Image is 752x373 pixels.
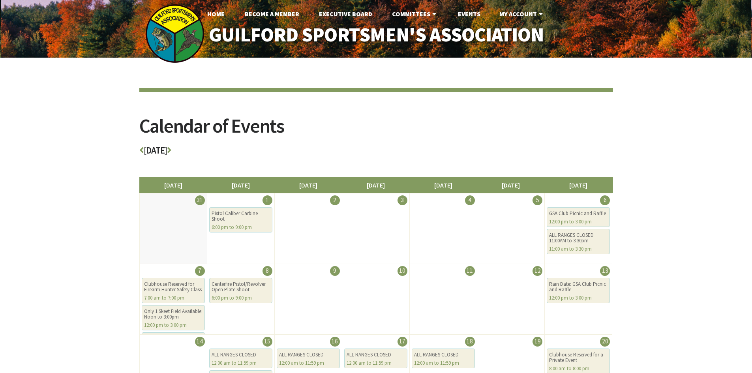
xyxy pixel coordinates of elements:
div: 3 [398,195,407,205]
div: ALL RANGES CLOSED 11:00AM to 3:30pm [549,232,608,244]
div: Pistol Caliber Carbine Shoot [212,211,270,222]
div: 10 [398,266,407,276]
div: ALL RANGES CLOSED [347,352,405,358]
div: 2 [330,195,340,205]
div: 6:00 pm to 9:00 pm [212,225,270,230]
div: 7 [195,266,205,276]
div: 14 [195,337,205,347]
div: 8 [263,266,272,276]
div: 12:00 am to 11:59 pm [414,360,473,366]
li: [DATE] [477,177,545,193]
div: 12:00 am to 11:59 pm [347,360,405,366]
h2: Calendar of Events [139,116,613,146]
a: Committees [386,6,444,22]
div: Clubhouse Reserved for a Private Event [549,352,608,363]
h3: [DATE] [139,146,613,159]
li: [DATE] [274,177,342,193]
div: 5 [533,195,542,205]
div: Clubhouse Reserved for Firearm Hunter Safety Class [144,281,203,292]
div: 11:00 am to 3:30 pm [549,246,608,252]
div: 6:00 pm to 9:00 pm [212,295,270,301]
img: logo_sm.png [145,4,204,63]
div: 16 [330,337,340,347]
div: 1 [263,195,272,205]
div: 7:00 am to 7:00 pm [144,295,203,301]
div: 15 [263,337,272,347]
div: ALL RANGES CLOSED [414,352,473,358]
div: Only 1 Skeet Field Available: Noon to 3:00pm [144,309,203,320]
div: 13 [600,266,610,276]
a: Events [452,6,487,22]
li: [DATE] [544,177,612,193]
div: GSA Club Picnic and Raffle [549,211,608,216]
div: ALL RANGES CLOSED [279,352,338,358]
div: Centerfire Pistol/Revolver Open Plate Shoot [212,281,270,292]
div: 12 [533,266,542,276]
div: 31 [195,195,205,205]
div: 6 [600,195,610,205]
li: [DATE] [409,177,477,193]
a: My Account [493,6,551,22]
li: [DATE] [139,177,207,193]
div: 20 [600,337,610,347]
div: 19 [533,337,542,347]
div: ALL RANGES CLOSED [212,352,270,358]
div: 11 [465,266,475,276]
a: Guilford Sportsmen's Association [192,18,560,52]
a: Home [201,6,231,22]
a: Become A Member [238,6,306,22]
div: 12:00 pm to 3:00 pm [549,219,608,225]
div: 8:00 am to 8:00 pm [549,366,608,371]
div: Rain Date: GSA Club Picnic and Raffle [549,281,608,292]
li: [DATE] [207,177,275,193]
div: 4 [465,195,475,205]
div: 12:00 am to 11:59 pm [212,360,270,366]
div: 17 [398,337,407,347]
div: 18 [465,337,475,347]
div: 9 [330,266,340,276]
li: [DATE] [342,177,410,193]
a: Executive Board [313,6,379,22]
div: 12:00 pm to 3:00 pm [144,322,203,328]
div: 12:00 pm to 3:00 pm [549,295,608,301]
div: 12:00 am to 11:59 pm [279,360,338,366]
